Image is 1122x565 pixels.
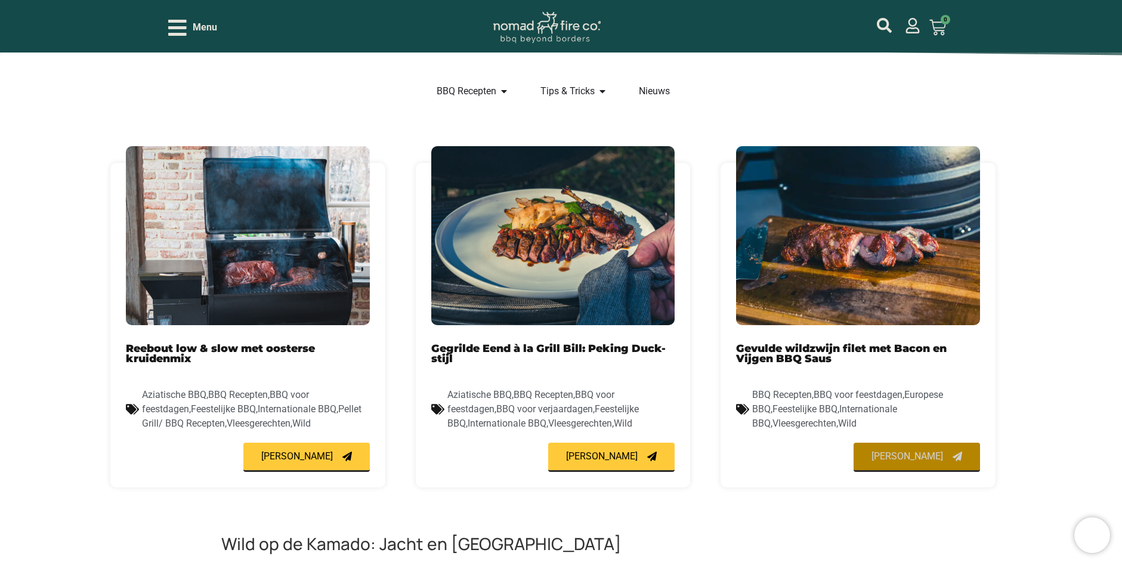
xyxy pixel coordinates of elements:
[548,418,612,429] a: Vleesgerechten
[752,389,943,415] a: Europese BBQ
[437,84,496,98] a: BBQ Recepten
[208,389,268,400] a: BBQ Recepten
[752,389,812,400] a: BBQ Recepten
[540,84,595,98] a: Tips & Tricks
[227,418,290,429] a: Vleesgerechten
[243,443,370,472] a: [PERSON_NAME]
[838,418,857,429] a: Wild
[548,443,675,472] a: [PERSON_NAME]
[447,389,639,429] span: , , , , , , ,
[447,389,614,415] a: BBQ voor feestdagen
[905,18,920,33] a: mijn account
[468,418,546,429] a: Internationale BBQ
[639,84,670,98] a: Nieuws
[514,389,573,400] a: BBQ Recepten
[142,389,309,415] a: BBQ voor feestdagen
[493,12,601,44] img: Nomad Logo
[221,534,885,554] h3: Wild op de Kamado: Jacht en [GEOGRAPHIC_DATA]
[191,403,256,415] a: Feestelijke BBQ
[566,452,638,461] span: [PERSON_NAME]
[736,146,979,325] img: wildzwijn bbq recept
[142,389,206,400] a: Aziatische BBQ
[614,418,632,429] a: Wild
[772,403,837,415] a: Feestelijke BBQ
[431,146,675,325] img: peking eend recept op de kamado
[168,17,217,38] div: Open/Close Menu
[915,12,960,43] a: 0
[752,389,943,429] span: , , , , , ,
[447,403,639,429] a: Feestelijke BBQ
[736,342,947,365] a: Gevulde wildzwijn filet met Bacon en Vijgen BBQ Saus
[496,403,593,415] a: BBQ voor verjaardagen
[126,342,315,365] a: Reebout low & slow met oosterse kruidenmix
[431,342,666,365] a: Gegrilde Eend à la Grill Bill: Peking Duck-stijl
[877,18,892,33] a: mijn account
[258,403,336,415] a: Internationale BBQ
[142,389,361,429] span: , , , , , , ,
[871,452,943,461] span: [PERSON_NAME]
[447,389,512,400] a: Aziatische BBQ
[772,418,836,429] a: Vleesgerechten
[941,15,950,24] span: 0
[854,443,980,472] a: [PERSON_NAME]
[142,403,361,429] a: Pellet Grill/ BBQ Recepten
[814,389,902,400] a: BBQ voor feestdagen
[193,20,217,35] span: Menu
[126,146,369,325] img: Reebout op de pellet grill
[1074,517,1110,553] iframe: Brevo live chat
[261,452,333,461] span: [PERSON_NAME]
[292,418,311,429] a: Wild
[752,403,897,429] a: Internationale BBQ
